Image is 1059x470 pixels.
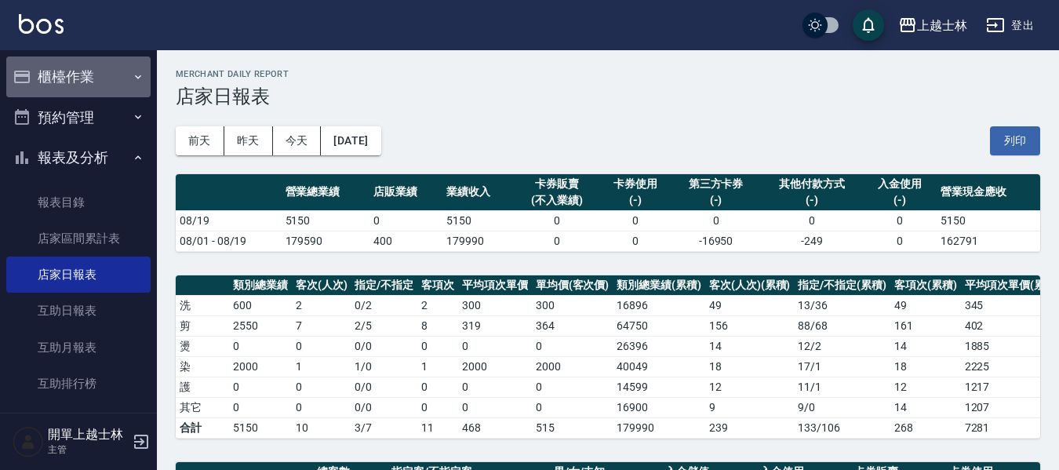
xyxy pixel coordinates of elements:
td: -16950 [671,231,760,251]
td: 179990 [442,231,515,251]
td: 14 [890,336,961,356]
td: 0 [599,210,671,231]
td: 12 [705,377,795,397]
td: 161 [890,315,961,336]
td: 0 [458,377,532,397]
td: 0 / 0 [351,397,417,417]
td: 239 [705,417,795,438]
td: 11 / 1 [794,377,890,397]
td: 0 [229,377,292,397]
div: 入金使用 [868,176,933,192]
td: 2000 [532,356,613,377]
td: 0 [864,231,937,251]
td: 10 [292,417,351,438]
td: 0 [417,377,458,397]
td: 9 / 0 [794,397,890,417]
td: 0 [671,210,760,231]
td: 2 [417,295,458,315]
td: 2000 [229,356,292,377]
td: 133/106 [794,417,890,438]
div: 上越士林 [917,16,967,35]
td: 染 [176,356,229,377]
td: 洗 [176,295,229,315]
td: 17 / 1 [794,356,890,377]
img: Logo [19,14,64,34]
td: 5150 [282,210,370,231]
td: 0 [417,336,458,356]
th: 客項次(累積) [890,275,961,296]
div: 卡券使用 [602,176,668,192]
td: 8 [417,315,458,336]
td: 0 [532,397,613,417]
th: 營業現金應收 [937,174,1040,211]
td: 179590 [282,231,370,251]
td: 0 [458,397,532,417]
td: 9 [705,397,795,417]
h2: Merchant Daily Report [176,69,1040,79]
td: 14 [890,397,961,417]
a: 店家區間累計表 [6,220,151,257]
td: 0 / 2 [351,295,417,315]
th: 指定/不指定 [351,275,417,296]
th: 客次(人次) [292,275,351,296]
div: 卡券販賣 [519,176,595,192]
td: 12 [890,377,961,397]
td: 14 [705,336,795,356]
td: 3/7 [351,417,417,438]
button: 預約管理 [6,97,151,138]
td: 600 [229,295,292,315]
h3: 店家日報表 [176,86,1040,107]
td: 0 / 0 [351,377,417,397]
td: 0 [417,397,458,417]
td: 0 [229,397,292,417]
td: 319 [458,315,532,336]
td: 1 [292,356,351,377]
td: 0 / 0 [351,336,417,356]
th: 類別總業績 [229,275,292,296]
button: 列印 [990,126,1040,155]
a: 店家日報表 [6,257,151,293]
th: 指定/不指定(累積) [794,275,890,296]
td: 0 [292,336,351,356]
div: (-) [675,192,756,209]
a: 互助排行榜 [6,366,151,402]
div: 第三方卡券 [675,176,756,192]
button: [DATE] [321,126,380,155]
td: 7 [292,315,351,336]
td: 16896 [613,295,705,315]
td: 5150 [442,210,515,231]
th: 客次(人次)(累積) [705,275,795,296]
td: 16900 [613,397,705,417]
h5: 開單上越士林 [48,427,128,443]
td: 364 [532,315,613,336]
td: 88 / 68 [794,315,890,336]
td: 13 / 36 [794,295,890,315]
button: 報表及分析 [6,137,151,178]
button: 櫃檯作業 [6,56,151,97]
td: 12 / 2 [794,336,890,356]
a: 報表目錄 [6,184,151,220]
td: 49 [705,295,795,315]
td: 0 [229,336,292,356]
td: 40049 [613,356,705,377]
td: 156 [705,315,795,336]
th: 業績收入 [442,174,515,211]
td: 11 [417,417,458,438]
td: 0 [515,210,599,231]
td: -249 [760,231,864,251]
td: 515 [532,417,613,438]
div: (-) [764,192,860,209]
button: 今天 [273,126,322,155]
td: 0 [760,210,864,231]
td: 0 [515,231,599,251]
th: 平均項次單價 [458,275,532,296]
button: 昨天 [224,126,273,155]
td: 0 [458,336,532,356]
td: 2000 [458,356,532,377]
td: 5150 [937,210,1040,231]
td: 49 [890,295,961,315]
p: 主管 [48,443,128,457]
th: 店販業績 [369,174,442,211]
td: 2 / 5 [351,315,417,336]
td: 300 [458,295,532,315]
